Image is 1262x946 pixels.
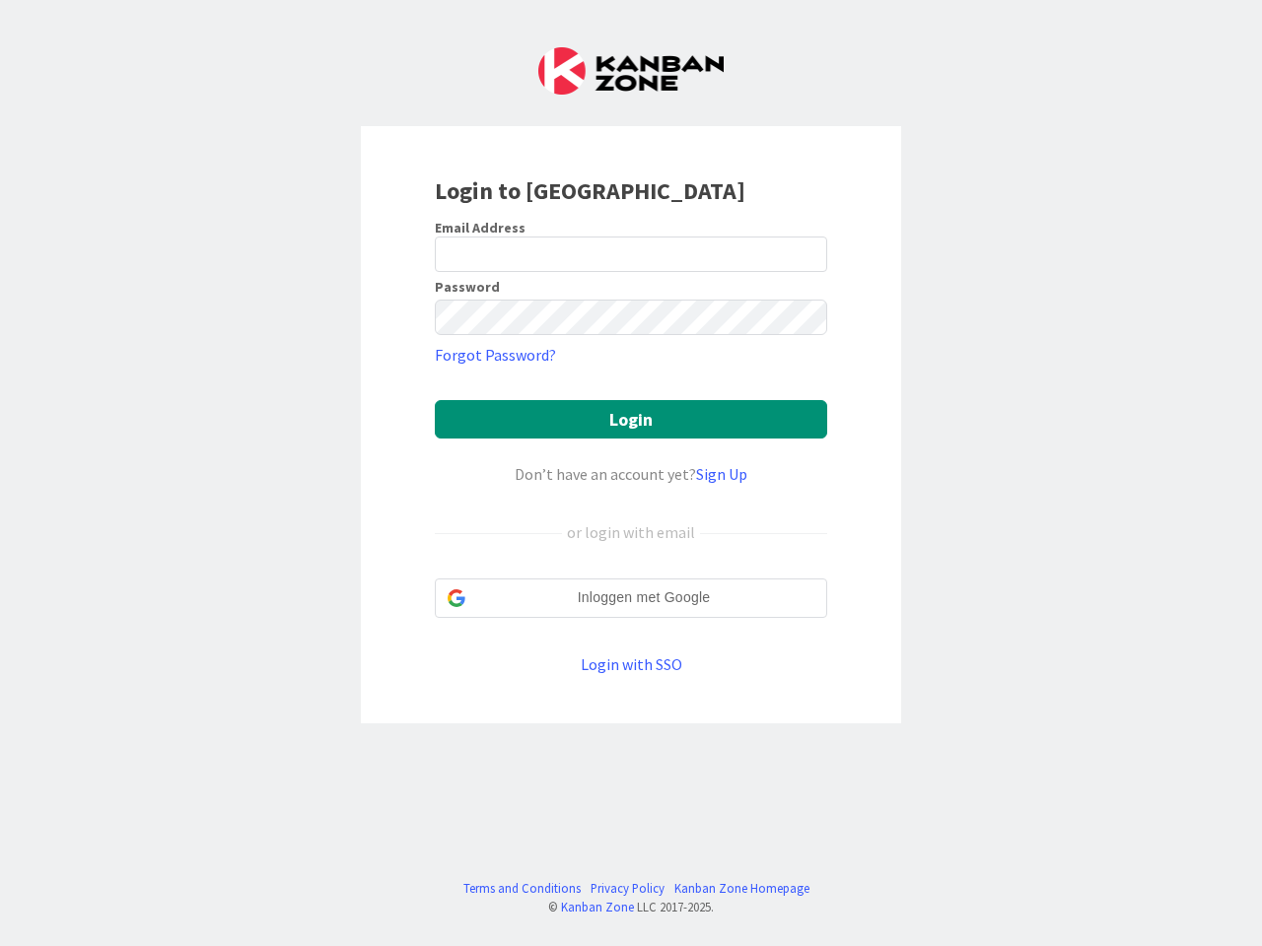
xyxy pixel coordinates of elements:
[435,343,556,367] a: Forgot Password?
[538,47,724,95] img: Kanban Zone
[435,280,500,294] label: Password
[435,219,526,236] label: Email Address
[435,578,827,618] div: Inloggen met Google
[562,520,700,544] div: or login with email
[591,879,665,898] a: Privacy Policy
[473,587,814,608] span: Inloggen met Google
[435,175,745,206] b: Login to [GEOGRAPHIC_DATA]
[435,462,827,486] div: Don’t have an account yet?
[463,879,581,898] a: Terms and Conditions
[674,879,809,898] a: Kanban Zone Homepage
[454,898,809,916] div: © LLC 2017- 2025 .
[561,899,634,914] a: Kanban Zone
[696,464,747,484] a: Sign Up
[581,654,682,674] a: Login with SSO
[435,400,827,439] button: Login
